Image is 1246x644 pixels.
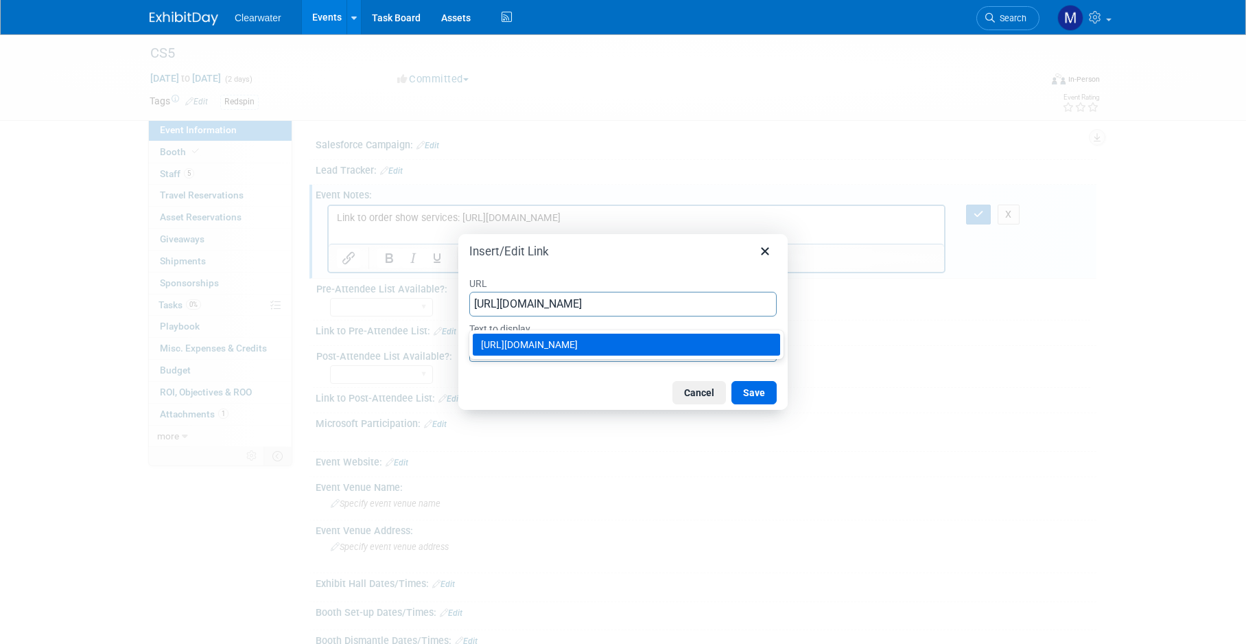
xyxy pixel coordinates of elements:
[469,244,549,259] h1: Insert/Edit Link
[8,5,609,19] body: Rich Text Area. Press ALT-0 for help.
[473,334,780,356] div: https://alliance-exposition.boomerecommerce.com/home/4324/EventHome
[731,381,777,404] button: Save
[1057,5,1083,31] img: Monica Pastor
[753,240,777,263] button: Close
[8,5,608,19] p: Link to order show services: [URL][DOMAIN_NAME]
[672,381,726,404] button: Cancel
[150,12,218,25] img: ExhibitDay
[976,6,1039,30] a: Search
[481,336,775,353] div: [URL][DOMAIN_NAME]
[469,274,777,292] label: URL
[469,319,777,337] label: Text to display
[235,12,281,23] span: Clearwater
[458,234,788,410] div: Insert/Edit Link
[995,13,1026,23] span: Search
